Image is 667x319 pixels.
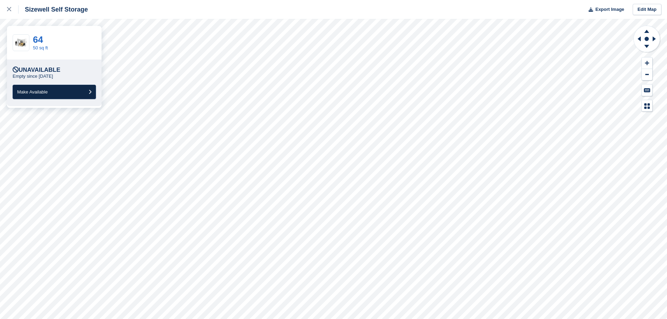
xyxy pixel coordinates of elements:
img: 50.jpg [13,37,29,49]
button: Map Legend [642,100,652,112]
a: 64 [33,34,43,45]
p: Empty since [DATE] [13,74,53,79]
button: Zoom In [642,57,652,69]
div: Unavailable [13,67,60,74]
button: Export Image [584,4,624,15]
div: Sizewell Self Storage [19,5,88,14]
button: Keyboard Shortcuts [642,84,652,96]
span: Make Available [17,89,48,95]
button: Zoom Out [642,69,652,81]
a: 50 sq ft [33,45,48,50]
a: Edit Map [633,4,661,15]
span: Export Image [595,6,624,13]
button: Make Available [13,85,96,99]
